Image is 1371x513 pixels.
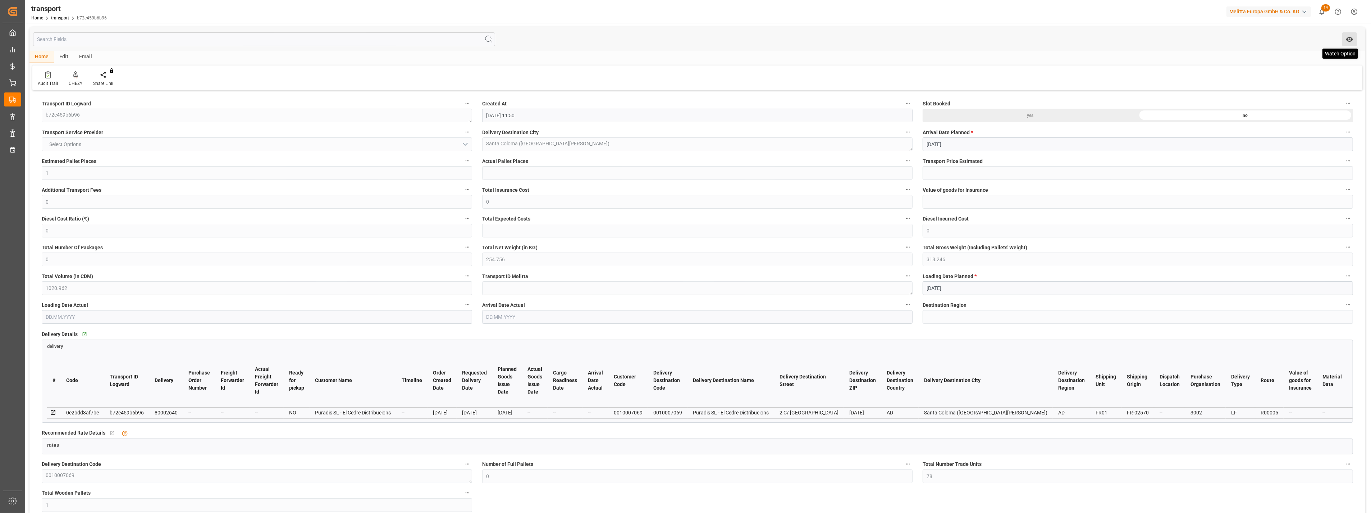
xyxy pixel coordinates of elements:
button: Slot Booked [1344,99,1353,108]
button: Number of Full Pallets [903,459,913,469]
span: Number of Full Pallets [482,460,533,468]
th: Delivery Destination City [919,354,1053,408]
button: open menu [42,137,472,151]
textarea: Santa Coloma ([GEOGRAPHIC_DATA][PERSON_NAME]) [482,137,913,151]
div: -- [188,408,210,417]
th: # [47,354,61,408]
input: DD.MM.YYYY [482,310,913,324]
button: Arrival Date Actual [903,300,913,309]
th: Delivery Destination Country [881,354,919,408]
a: transport [51,15,69,21]
th: Customer Code [608,354,648,408]
div: [DATE] [498,408,517,417]
div: R00005 [1261,408,1278,417]
span: Arrival Date Actual [482,301,525,309]
span: Total Gross Weight (Including Pallets' Weight) [923,244,1027,251]
span: Delivery Destination Code [42,460,101,468]
span: Transport Price Estimated [923,158,983,165]
th: Freight Forwarder Id [215,354,250,408]
button: Value of goods for Insurance [1344,185,1353,194]
div: NO [289,408,304,417]
span: Transport Service Provider [42,129,103,136]
th: Delivery Type [1226,354,1255,408]
th: Arrival Date Actual [582,354,608,408]
button: Delivery Destination City [903,127,913,137]
th: Value of goods for Insurance [1284,354,1317,408]
th: Timeline [396,354,428,408]
span: Transport ID Logward [42,100,91,108]
div: Email [74,51,97,63]
th: Delivery Destination Name [687,354,774,408]
button: Total Insurance Cost [903,185,913,194]
th: Delivery [149,354,183,408]
th: Ready for pickup [284,354,310,408]
button: Help Center [1330,4,1346,20]
div: -- [1322,408,1342,417]
th: Customer Name [310,354,396,408]
span: rates [47,442,59,448]
button: Total Wooden Pallets [463,488,472,498]
textarea: 0010007069 [42,469,472,483]
span: Recommended Rate Details [42,429,105,437]
div: -- [1160,408,1180,417]
th: Cargo Readiness Date [548,354,582,408]
span: Arrival Date Planned [923,129,973,136]
div: [DATE] [433,408,451,417]
span: Total Expected Costs [482,215,530,223]
div: Audit Trail [38,80,58,87]
th: Actual Goods Issue Date [522,354,548,408]
button: Transport Price Estimated [1344,156,1353,165]
a: Home [31,15,43,21]
div: -- [588,408,603,417]
input: DD.MM.YYYY HH:MM [482,109,913,122]
button: Created At [903,99,913,108]
span: Slot Booked [923,100,950,108]
div: 0c2bdd3af7be [66,408,99,417]
span: Loading Date Planned [923,273,977,280]
input: DD.MM.YYYY [42,310,472,324]
button: Delivery Destination Code [463,459,472,469]
th: Purchase Organisation [1185,354,1226,408]
div: -- [402,408,422,417]
span: Diesel Incurred Cost [923,215,969,223]
span: Total Insurance Cost [482,186,529,194]
span: Loading Date Actual [42,301,88,309]
button: Additional Transport Fees [463,185,472,194]
span: Estimated Pallet Places [42,158,96,165]
span: Total Number Trade Units [923,460,982,468]
div: Melitta Europa GmbH & Co. KG [1226,6,1311,17]
th: Planned Goods Issue Date [492,354,522,408]
button: Total Volume (in CDM) [463,271,472,281]
span: Destination Region [923,301,966,309]
th: Route [1255,354,1284,408]
button: Total Expected Costs [903,214,913,223]
div: LF [1231,408,1250,417]
input: DD.MM.YYYY [923,137,1353,151]
span: Transport ID Melitta [482,273,528,280]
div: -- [255,408,278,417]
div: b72c459b6b96 [110,408,144,417]
span: Additional Transport Fees [42,186,101,194]
div: 0010007069 [653,408,682,417]
input: DD.MM.YYYY [923,281,1353,295]
span: delivery [47,344,63,349]
span: Total Volume (in CDM) [42,273,93,280]
button: Loading Date Planned * [1344,271,1353,281]
th: Delivery Destination Code [648,354,687,408]
div: FR01 [1096,408,1116,417]
th: Delivery Destination ZIP [844,354,881,408]
span: Value of goods for Insurance [923,186,988,194]
th: Requested Delivery Date [457,354,492,408]
div: -- [1289,408,1312,417]
th: Dispatch Location [1154,354,1185,408]
th: Order Created Date [428,354,457,408]
button: Diesel Cost Ratio (%) [463,214,472,223]
th: Code [61,354,104,408]
button: open menu [1342,32,1357,46]
div: FR-02570 [1127,408,1149,417]
button: Transport ID Melitta [903,271,913,281]
button: Melitta Europa GmbH & Co. KG [1226,5,1314,18]
span: Total Net Weight (in KG) [482,244,538,251]
textarea: b72c459b6b96 [42,109,472,122]
th: Actual Freight Forwarder Id [250,354,284,408]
